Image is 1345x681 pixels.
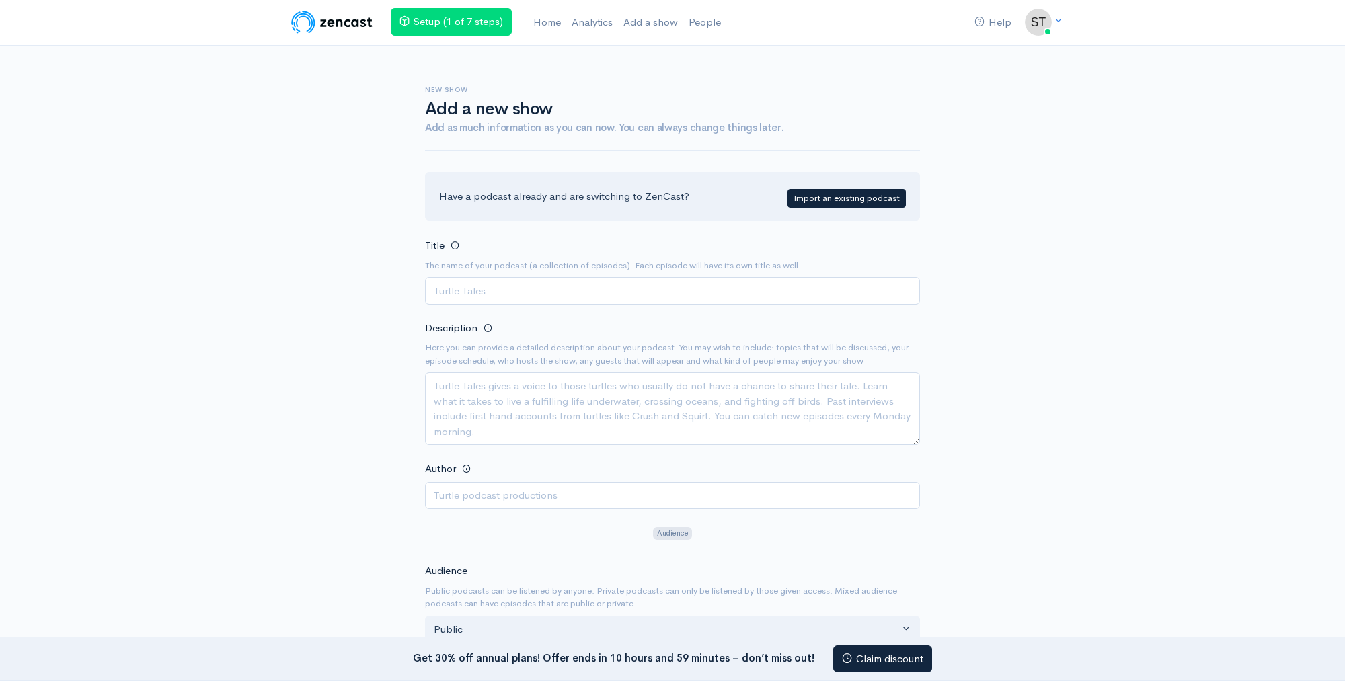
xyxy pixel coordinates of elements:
[425,616,920,643] button: Public
[425,277,920,305] input: Turtle Tales
[425,172,920,221] div: Have a podcast already and are switching to ZenCast?
[425,122,920,134] h4: Add as much information as you can now. You can always change things later.
[425,584,920,610] small: Public podcasts can be listened by anyone. Private podcasts can only be listened by those given a...
[289,9,375,36] img: ZenCast Logo
[653,527,692,540] span: Audience
[413,651,814,664] strong: Get 30% off annual plans! Offer ends in 10 hours and 59 minutes – don’t miss out!
[618,8,683,37] a: Add a show
[391,8,512,36] a: Setup (1 of 7 steps)
[425,86,920,93] h6: New show
[434,622,899,637] div: Public
[969,8,1017,37] a: Help
[528,8,566,37] a: Home
[425,238,445,253] label: Title
[425,341,920,367] small: Here you can provide a detailed description about your podcast. You may wish to include: topics t...
[425,461,456,477] label: Author
[425,259,920,272] small: The name of your podcast (a collection of episodes). Each episode will have its own title as well.
[425,563,467,579] label: Audience
[425,482,920,510] input: Turtle podcast productions
[833,645,932,673] a: Claim discount
[787,189,906,208] a: Import an existing podcast
[566,8,618,37] a: Analytics
[1025,9,1052,36] img: ...
[425,99,920,119] h1: Add a new show
[683,8,726,37] a: People
[425,321,477,336] label: Description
